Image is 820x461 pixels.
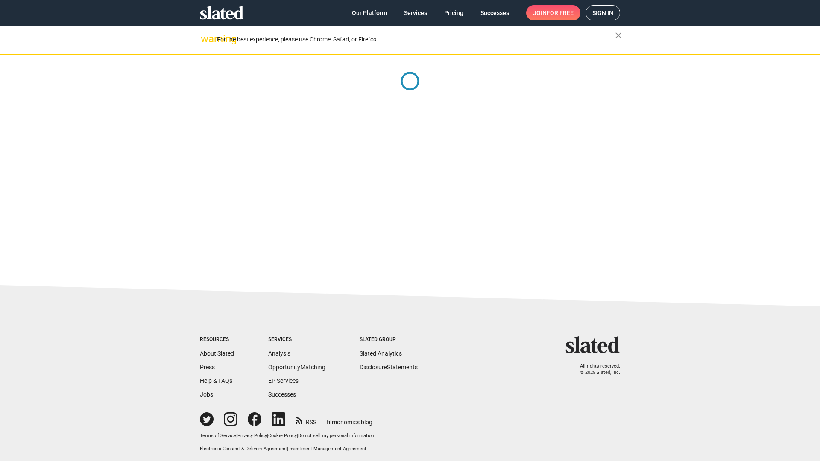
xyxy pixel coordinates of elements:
[571,363,620,376] p: All rights reserved. © 2025 Slated, Inc.
[200,433,236,438] a: Terms of Service
[200,336,234,343] div: Resources
[268,336,325,343] div: Services
[298,433,374,439] button: Do not sell my personal information
[200,446,287,452] a: Electronic Consent & Delivery Agreement
[444,5,463,20] span: Pricing
[217,34,615,45] div: For the best experience, please use Chrome, Safari, or Firefox.
[268,433,297,438] a: Cookie Policy
[345,5,394,20] a: Our Platform
[592,6,613,20] span: Sign in
[237,433,267,438] a: Privacy Policy
[267,433,268,438] span: |
[547,5,574,20] span: for free
[613,30,624,41] mat-icon: close
[236,433,237,438] span: |
[200,377,232,384] a: Help & FAQs
[360,350,402,357] a: Slated Analytics
[327,411,372,426] a: filmonomics blog
[297,433,298,438] span: |
[201,34,211,44] mat-icon: warning
[200,391,213,398] a: Jobs
[360,364,418,371] a: DisclosureStatements
[327,419,337,426] span: film
[404,5,427,20] span: Services
[268,364,325,371] a: OpportunityMatching
[200,350,234,357] a: About Slated
[397,5,434,20] a: Services
[268,391,296,398] a: Successes
[533,5,574,20] span: Join
[480,5,509,20] span: Successes
[268,377,299,384] a: EP Services
[437,5,470,20] a: Pricing
[287,446,288,452] span: |
[296,413,316,426] a: RSS
[268,350,290,357] a: Analysis
[526,5,580,20] a: Joinfor free
[288,446,366,452] a: Investment Management Agreement
[352,5,387,20] span: Our Platform
[360,336,418,343] div: Slated Group
[586,5,620,20] a: Sign in
[200,364,215,371] a: Press
[474,5,516,20] a: Successes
